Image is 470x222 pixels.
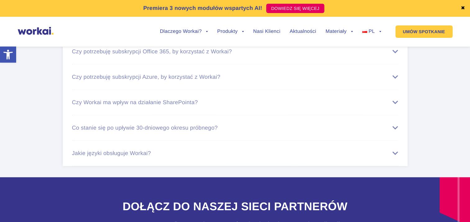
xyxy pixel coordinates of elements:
a: Nasi Klienci [253,29,280,34]
div: Jakie języki obsługuje Workai? [72,150,398,157]
div: Czy Workai ma wpływ na działanie SharePointa? [72,99,398,106]
a: Produkty [217,29,244,34]
a: Aktualności [290,29,316,34]
div: Czy potrzebuję subskrypcji Azure, by korzystać z Workai? [72,74,398,80]
a: UMÓW SPOTKANIE [395,25,453,38]
a: ✖ [461,6,465,11]
a: Dlaczego Workai? [160,29,208,34]
p: Premiera 3 nowych modułów wspartych AI! [143,4,262,12]
a: Materiały [326,29,353,34]
h2: Dołącz do naszej sieci partnerów [63,199,408,214]
div: Czy potrzebuję subskrypcji Office 365, by korzystać z Workai? [72,48,398,55]
a: DOWIEDZ SIĘ WIĘCEJ [266,4,324,13]
div: Co stanie się po upływie 30-dniowego okresu próbnego? [72,125,398,131]
span: PL [368,29,375,34]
